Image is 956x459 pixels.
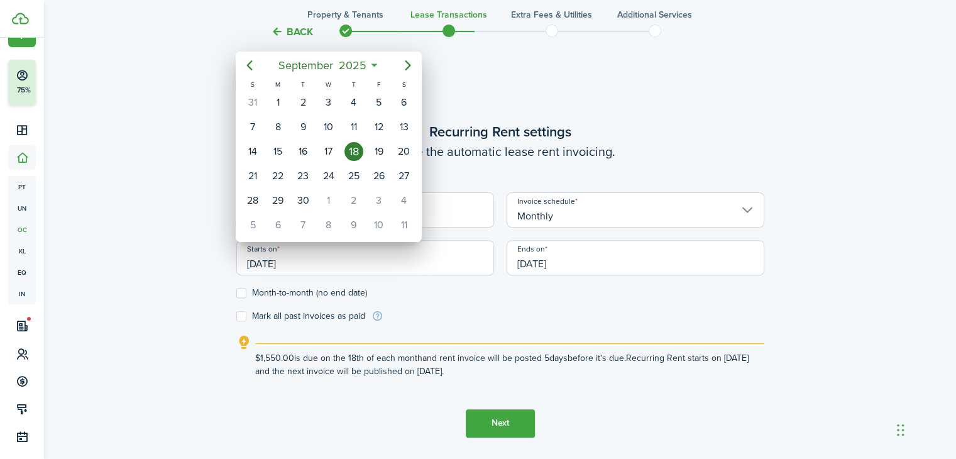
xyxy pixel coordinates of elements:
[243,191,262,210] div: Sunday, September 28, 2025
[269,118,288,136] div: Monday, September 8, 2025
[237,53,262,78] mbsc-button: Previous page
[395,216,414,235] div: Saturday, October 11, 2025
[370,93,388,112] div: Friday, September 5, 2025
[266,79,291,90] div: M
[269,93,288,112] div: Monday, September 1, 2025
[269,216,288,235] div: Monday, October 6, 2025
[243,167,262,185] div: Sunday, September 21, 2025
[370,118,388,136] div: Friday, September 12, 2025
[269,142,288,161] div: Monday, September 15, 2025
[243,118,262,136] div: Sunday, September 7, 2025
[370,191,388,210] div: Friday, October 3, 2025
[294,142,313,161] div: Tuesday, September 16, 2025
[319,93,338,112] div: Wednesday, September 3, 2025
[344,191,363,210] div: Thursday, October 2, 2025
[319,167,338,185] div: Wednesday, September 24, 2025
[291,79,316,90] div: T
[395,53,420,78] mbsc-button: Next page
[240,79,265,90] div: S
[344,118,363,136] div: Thursday, September 11, 2025
[294,167,313,185] div: Tuesday, September 23, 2025
[319,142,338,161] div: Wednesday, September 17, 2025
[319,191,338,210] div: Wednesday, October 1, 2025
[243,216,262,235] div: Sunday, October 5, 2025
[370,216,388,235] div: Friday, October 10, 2025
[294,118,313,136] div: Tuesday, September 9, 2025
[316,79,341,90] div: W
[275,54,336,77] span: September
[370,142,388,161] div: Friday, September 19, 2025
[392,79,417,90] div: S
[294,93,313,112] div: Tuesday, September 2, 2025
[243,93,262,112] div: Sunday, August 31, 2025
[319,216,338,235] div: Wednesday, October 8, 2025
[344,167,363,185] div: Thursday, September 25, 2025
[269,167,288,185] div: Monday, September 22, 2025
[370,167,388,185] div: Friday, September 26, 2025
[395,191,414,210] div: Saturday, October 4, 2025
[344,93,363,112] div: Thursday, September 4, 2025
[341,79,366,90] div: T
[270,54,374,77] mbsc-button: September2025
[344,142,363,161] div: Today, Thursday, September 18, 2025
[395,93,414,112] div: Saturday, September 6, 2025
[243,142,262,161] div: Sunday, September 14, 2025
[294,216,313,235] div: Tuesday, October 7, 2025
[294,191,313,210] div: Tuesday, September 30, 2025
[395,142,414,161] div: Saturday, September 20, 2025
[336,54,369,77] span: 2025
[319,118,338,136] div: Wednesday, September 10, 2025
[344,216,363,235] div: Thursday, October 9, 2025
[366,79,392,90] div: F
[269,191,288,210] div: Monday, September 29, 2025
[395,118,414,136] div: Saturday, September 13, 2025
[395,167,414,185] div: Saturday, September 27, 2025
